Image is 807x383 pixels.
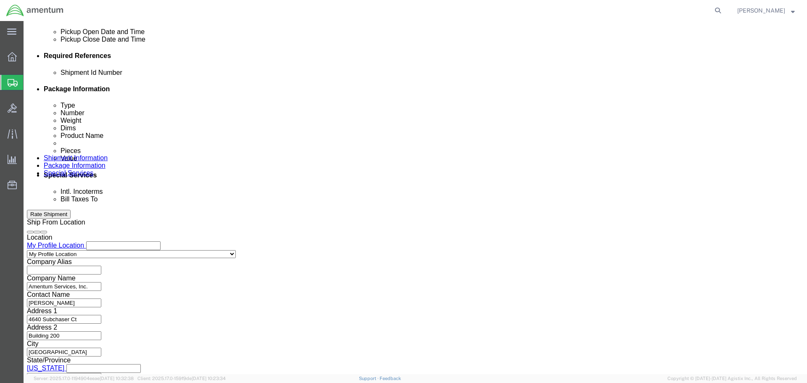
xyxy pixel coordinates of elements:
iframe: FS Legacy Container [24,21,807,374]
span: Nick Riddle [737,6,785,15]
img: logo [6,4,64,17]
button: [PERSON_NAME] [737,5,795,16]
a: Support [359,376,380,381]
span: Server: 2025.17.0-1194904eeae [34,376,134,381]
span: [DATE] 10:23:34 [192,376,226,381]
span: Client: 2025.17.0-159f9de [137,376,226,381]
span: Copyright © [DATE]-[DATE] Agistix Inc., All Rights Reserved [667,375,797,382]
a: Feedback [380,376,401,381]
span: [DATE] 10:32:38 [100,376,134,381]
